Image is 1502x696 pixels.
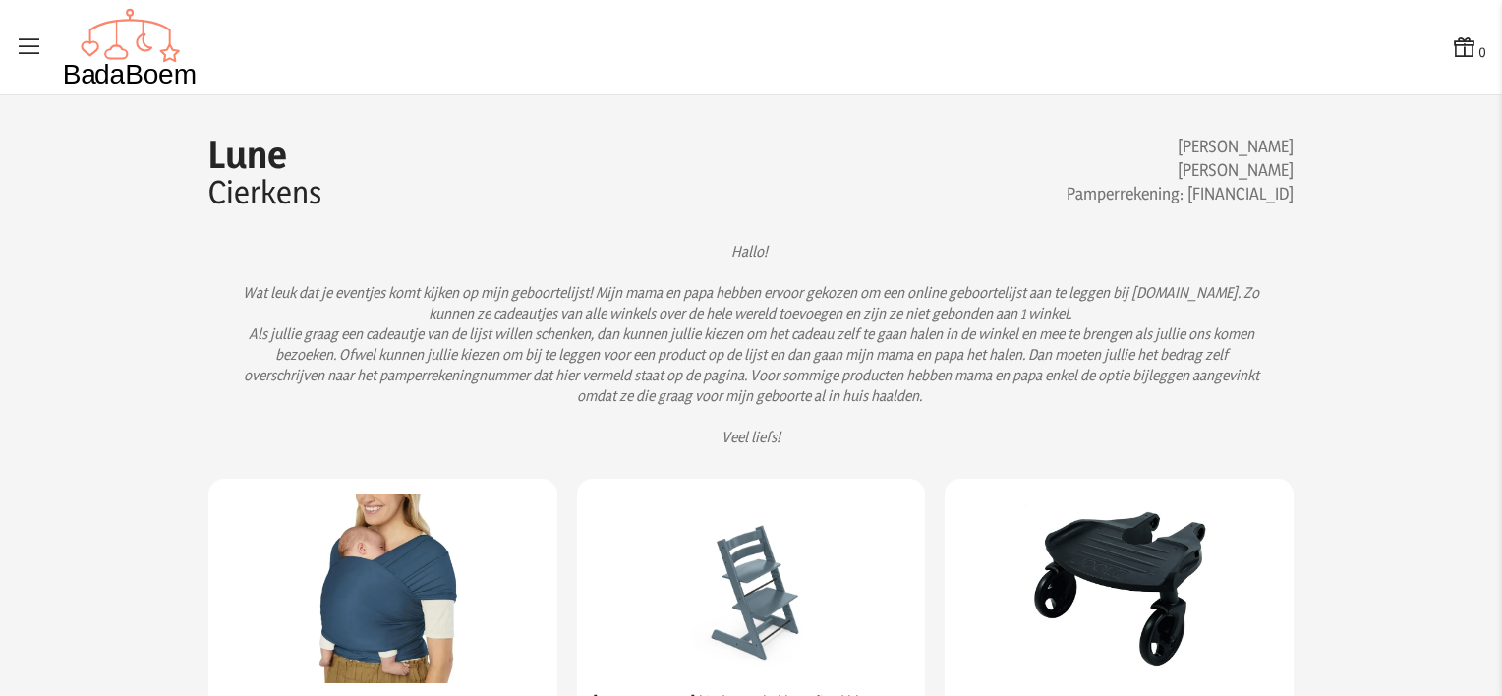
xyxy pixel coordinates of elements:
button: 0 [1451,33,1486,62]
p: Cierkens [208,174,751,209]
p: Hallo! Wat leuk dat je eventjes komt kijken op mijn geboortelijst! Mijn mama en papa hebben ervoo... [240,241,1262,447]
img: Tripp Trapp kinderstoel - kleur: fjord blue [657,494,845,683]
img: Aura-babydraagdoek [288,494,477,683]
p: Lune [208,135,751,174]
h3: [PERSON_NAME] [751,135,1294,158]
h3: [PERSON_NAME] [751,158,1294,182]
img: Joolz Meerijplankje Joolz Planche de poussette Joolz Meerijplankje [1025,494,1214,683]
img: Badaboem [63,8,198,87]
h3: Pamperrekening: [FINANCIAL_ID] [751,182,1294,205]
